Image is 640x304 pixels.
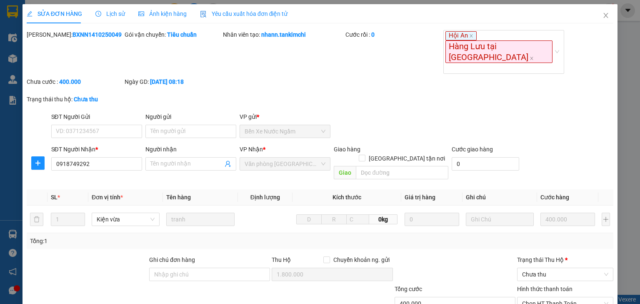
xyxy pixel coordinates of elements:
[602,213,610,226] button: plus
[27,77,123,86] div: Chưa cước :
[369,214,397,224] span: 0kg
[167,31,197,38] b: Tiêu chuẩn
[95,10,125,17] span: Lịch sử
[602,12,609,19] span: close
[332,194,361,201] span: Kích thước
[395,286,422,292] span: Tổng cước
[30,236,247,246] div: Tổng: 1
[166,213,235,226] input: VD: Bàn, Ghế
[356,166,448,179] input: Dọc đường
[51,112,142,121] div: SĐT Người Gửi
[462,189,537,206] th: Ghi chú
[405,194,435,201] span: Giá trị hàng
[27,10,82,17] span: SỬA ĐƠN HÀNG
[92,194,123,201] span: Đơn vị tính
[445,40,552,63] span: Hàng Lưu tại [GEOGRAPHIC_DATA]
[30,213,43,226] button: delete
[240,112,330,121] div: VP gửi
[59,78,81,85] b: 400.000
[32,160,44,166] span: plus
[261,31,306,38] b: nhann.tankimchi
[125,30,221,39] div: Gói vận chuyển:
[200,11,207,18] img: icon
[138,10,187,17] span: Ảnh kiện hàng
[138,11,144,17] span: picture
[225,161,231,167] span: user-add
[540,213,595,226] input: 0
[223,30,344,39] div: Nhân viên tạo:
[469,34,473,38] span: close
[27,30,123,39] div: [PERSON_NAME]:
[200,10,288,17] span: Yêu cầu xuất hóa đơn điện tử
[27,11,32,17] span: edit
[245,158,325,170] span: Văn phòng Đà Nẵng
[321,214,347,224] input: R
[445,31,477,40] span: Hội An
[166,194,191,201] span: Tên hàng
[522,268,608,281] span: Chưa thu
[51,145,142,154] div: SĐT Người Nhận
[365,154,448,163] span: [GEOGRAPHIC_DATA] tận nơi
[272,256,291,263] span: Thu Hộ
[245,125,325,138] span: Bến Xe Nước Ngầm
[371,31,375,38] b: 0
[95,11,101,17] span: clock-circle
[452,146,493,153] label: Cước giao hàng
[530,56,534,60] span: close
[405,213,459,226] input: 0
[296,214,322,224] input: D
[27,95,147,104] div: Trạng thái thu hộ:
[72,31,122,38] b: BXNN1410250049
[145,112,236,121] div: Người gửi
[334,166,356,179] span: Giao
[97,213,155,226] span: Kiện vừa
[250,194,280,201] span: Định lượng
[31,156,45,170] button: plus
[150,78,184,85] b: [DATE] 08:18
[240,146,263,153] span: VP Nhận
[74,96,98,103] b: Chưa thu
[540,194,569,201] span: Cước hàng
[51,194,57,201] span: SL
[452,157,519,171] input: Cước giao hàng
[145,145,236,154] div: Người nhận
[517,255,613,264] div: Trạng thái Thu Hộ
[125,77,221,86] div: Ngày GD:
[149,268,270,281] input: Ghi chú đơn hàng
[466,213,534,226] input: Ghi Chú
[149,256,195,263] label: Ghi chú đơn hàng
[330,255,393,264] span: Chuyển khoản ng. gửi
[517,286,572,292] label: Hình thức thanh toán
[346,214,369,224] input: C
[334,146,360,153] span: Giao hàng
[594,4,617,28] button: Close
[345,30,442,39] div: Cước rồi :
